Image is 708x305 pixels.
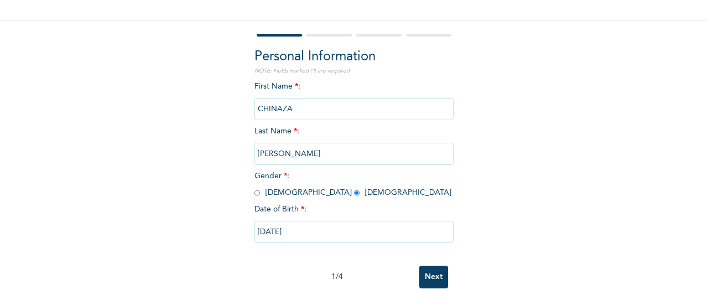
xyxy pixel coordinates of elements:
input: Enter your last name [254,143,454,165]
p: NOTE: Fields marked (*) are required [254,67,454,75]
span: Last Name : [254,127,454,158]
input: Next [419,266,448,288]
span: First Name : [254,82,454,113]
span: Gender : [DEMOGRAPHIC_DATA] [DEMOGRAPHIC_DATA] [254,172,451,197]
div: 1 / 4 [254,271,419,283]
h2: Personal Information [254,47,454,67]
input: DD-MM-YYYY [254,221,454,243]
input: Enter your first name [254,98,454,120]
span: Date of Birth : [254,204,306,215]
